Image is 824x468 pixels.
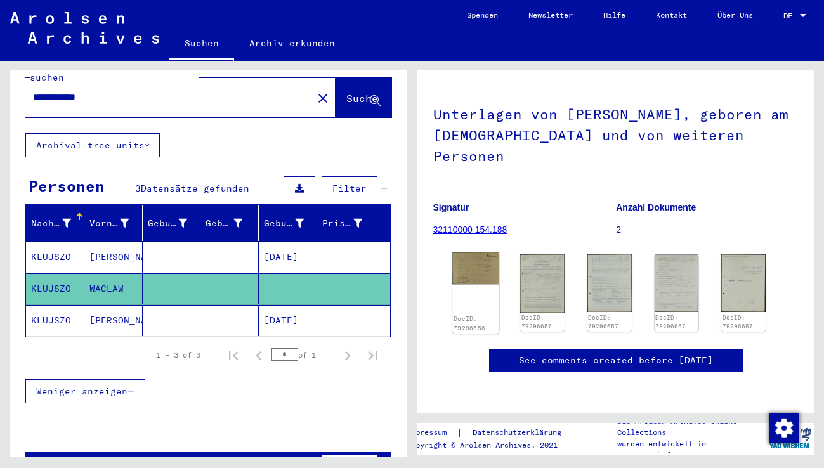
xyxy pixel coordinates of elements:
[26,242,84,273] mat-cell: KLUJSZO
[462,426,577,439] a: Datenschutzerklärung
[84,273,143,304] mat-cell: WACLAW
[26,305,84,336] mat-cell: KLUJSZO
[89,217,129,230] div: Vorname
[433,202,469,212] b: Signatur
[783,11,797,20] span: DE
[264,217,304,230] div: Geburtsdatum
[148,213,204,233] div: Geburtsname
[433,85,799,183] h1: Unterlagen von [PERSON_NAME], geboren am [DEMOGRAPHIC_DATA] und von weiteren Personen
[721,254,766,312] img: 004.jpg
[346,92,378,105] span: Suche
[519,354,713,367] a: See comments created before [DATE]
[84,305,143,336] mat-cell: [PERSON_NAME]
[407,439,577,451] p: Copyright © Arolsen Archives, 2021
[768,412,799,443] div: Zustimmung ändern
[521,314,552,330] a: DocID: 79296657
[407,426,457,439] a: Impressum
[206,217,242,230] div: Geburt‏
[25,133,160,157] button: Archival tree units
[335,342,360,368] button: Next page
[332,183,367,194] span: Filter
[29,174,105,197] div: Personen
[452,252,499,285] img: 001.jpg
[322,176,377,200] button: Filter
[143,205,201,241] mat-header-cell: Geburtsname
[264,213,320,233] div: Geburtsdatum
[766,422,814,454] img: yv_logo.png
[407,426,577,439] div: |
[723,314,753,330] a: DocID: 79296657
[587,254,632,312] img: 002.jpg
[317,205,390,241] mat-header-cell: Prisoner #
[360,342,386,368] button: Last page
[169,28,234,61] a: Suchen
[655,314,686,330] a: DocID: 79296657
[616,223,799,237] p: 2
[31,213,87,233] div: Nachname
[322,213,378,233] div: Prisoner #
[655,254,699,312] img: 003.jpg
[25,379,145,403] button: Weniger anzeigen
[322,217,362,230] div: Prisoner #
[336,78,391,117] button: Suche
[26,205,84,241] mat-header-cell: Nachname
[36,386,128,397] span: Weniger anzeigen
[31,217,71,230] div: Nachname
[141,183,249,194] span: Datensätze gefunden
[617,415,765,438] p: Die Arolsen Archives Online-Collections
[206,213,258,233] div: Geburt‏
[617,438,765,461] p: wurden entwickelt in Partnerschaft mit
[433,224,507,235] a: 32110000 154.188
[148,217,188,230] div: Geburtsname
[84,205,143,241] mat-header-cell: Vorname
[89,213,145,233] div: Vorname
[221,342,246,368] button: First page
[520,254,565,313] img: 001.jpg
[156,349,200,361] div: 1 – 3 of 3
[200,205,259,241] mat-header-cell: Geburt‏
[315,91,330,106] mat-icon: close
[271,349,335,361] div: of 1
[310,85,336,110] button: Clear
[453,315,485,332] a: DocID: 79296656
[588,314,618,330] a: DocID: 79296657
[259,305,317,336] mat-cell: [DATE]
[616,202,696,212] b: Anzahl Dokumente
[10,12,159,44] img: Arolsen_neg.svg
[259,242,317,273] mat-cell: [DATE]
[234,28,350,58] a: Archiv erkunden
[246,342,271,368] button: Previous page
[769,413,799,443] img: Zustimmung ändern
[259,205,317,241] mat-header-cell: Geburtsdatum
[135,183,141,194] span: 3
[84,242,143,273] mat-cell: [PERSON_NAME]
[26,273,84,304] mat-cell: KLUJSZO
